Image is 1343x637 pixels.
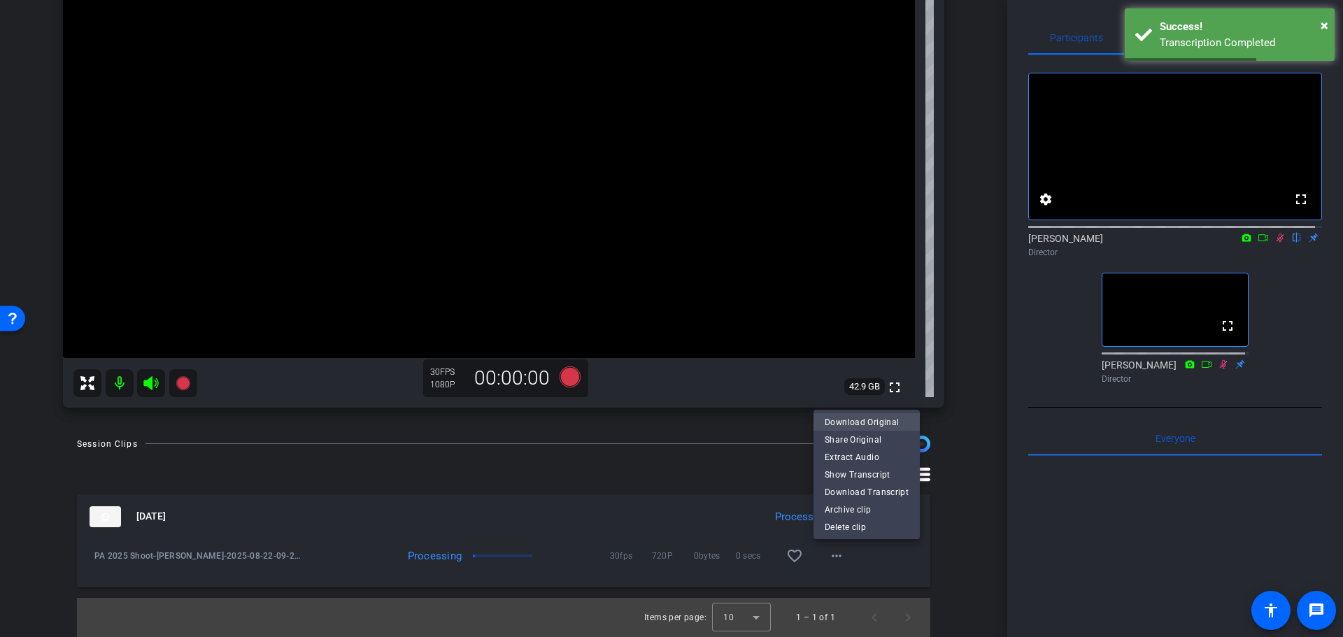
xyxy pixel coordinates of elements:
div: Success! [1160,19,1324,35]
span: Show Transcript [825,466,909,482]
span: × [1321,17,1328,34]
span: Download Transcript [825,483,909,500]
span: Share Original [825,431,909,448]
span: Archive clip [825,501,909,517]
span: Delete clip [825,518,909,535]
button: Close [1321,15,1328,36]
div: Transcription Completed [1160,35,1324,51]
span: Download Original [825,413,909,430]
span: Extract Audio [825,448,909,465]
